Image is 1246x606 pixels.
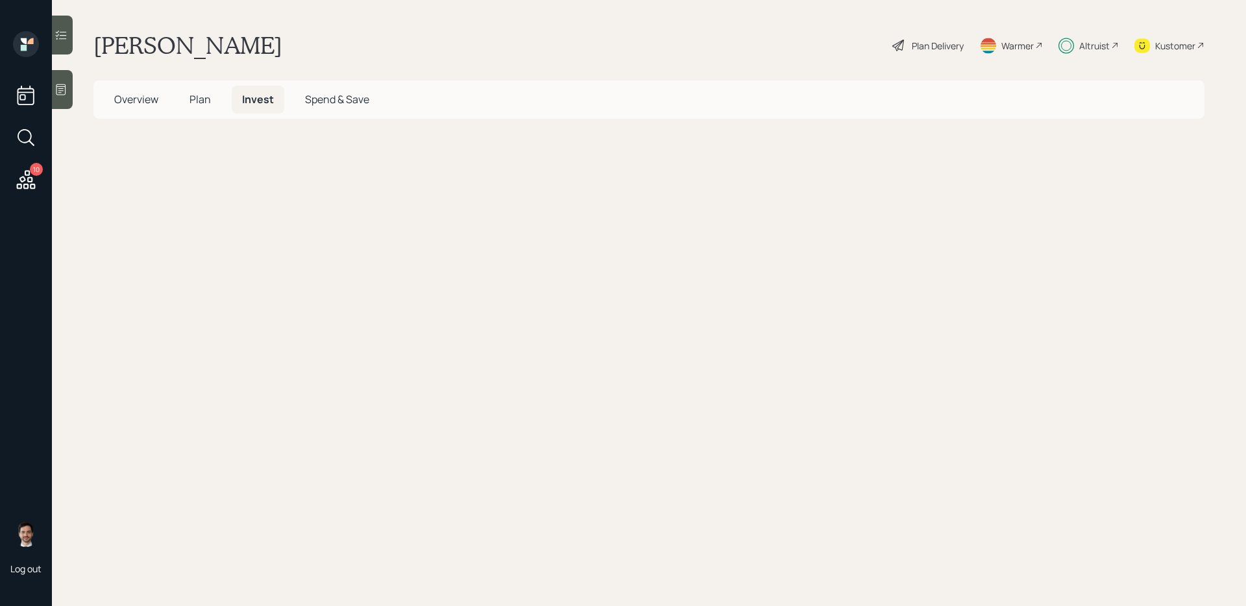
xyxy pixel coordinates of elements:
[10,563,42,575] div: Log out
[93,31,282,60] h1: [PERSON_NAME]
[1001,39,1034,53] div: Warmer
[1155,39,1195,53] div: Kustomer
[13,521,39,547] img: jonah-coleman-headshot.png
[30,163,43,176] div: 10
[114,92,158,106] span: Overview
[189,92,211,106] span: Plan
[1079,39,1110,53] div: Altruist
[242,92,274,106] span: Invest
[305,92,369,106] span: Spend & Save
[912,39,964,53] div: Plan Delivery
